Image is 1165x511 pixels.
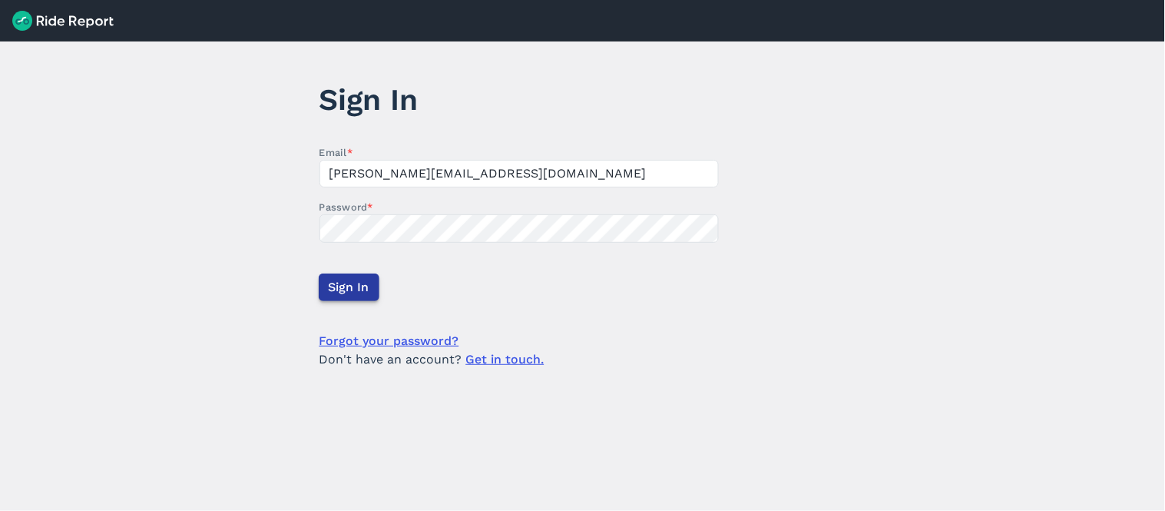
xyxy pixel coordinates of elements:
[319,78,719,121] h1: Sign In
[319,332,459,350] a: Forgot your password?
[329,278,369,297] span: Sign In
[12,11,114,31] img: Ride Report
[319,200,719,214] label: Password
[319,145,719,160] label: Email
[466,352,544,367] a: Get in touch.
[319,350,544,369] span: Don't have an account?
[319,274,379,301] button: Sign In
